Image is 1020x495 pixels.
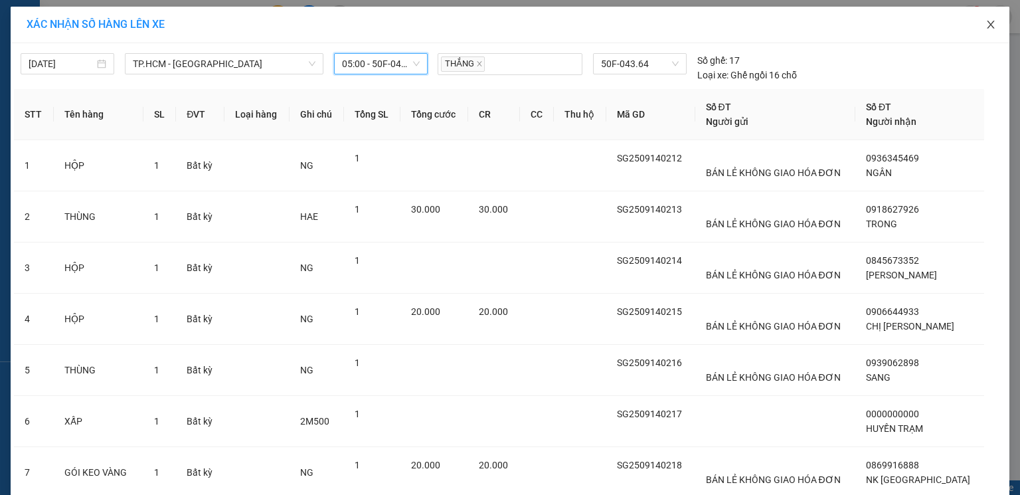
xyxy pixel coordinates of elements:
[441,56,485,72] span: THẮNG
[300,365,313,375] span: NG
[601,54,678,74] span: 50F-043.64
[355,357,360,368] span: 1
[133,54,315,74] span: TP.HCM - Vĩnh Long
[224,89,290,140] th: Loại hàng
[706,102,731,112] span: Số ĐT
[300,467,313,478] span: NG
[706,270,841,280] span: BÁN LẺ KHÔNG GIAO HÓA ĐƠN
[14,294,54,345] td: 4
[176,345,224,396] td: Bất kỳ
[617,153,682,163] span: SG2509140212
[176,294,224,345] td: Bất kỳ
[300,262,313,273] span: NG
[985,19,996,30] span: close
[176,89,224,140] th: ĐVT
[706,219,841,229] span: BÁN LẺ KHÔNG GIAO HÓA ĐƠN
[479,204,508,215] span: 30.000
[697,68,728,82] span: Loại xe:
[606,89,695,140] th: Mã GD
[468,89,520,140] th: CR
[866,116,916,127] span: Người nhận
[866,474,970,485] span: NK [GEOGRAPHIC_DATA]
[479,306,508,317] span: 20.000
[154,211,159,222] span: 1
[54,89,144,140] th: Tên hàng
[866,409,919,419] span: 0000000000
[866,460,919,470] span: 0869916888
[617,460,682,470] span: SG2509140218
[300,314,313,324] span: NG
[308,60,316,68] span: down
[355,153,360,163] span: 1
[411,460,440,470] span: 20.000
[706,474,841,485] span: BÁN LẺ KHÔNG GIAO HÓA ĐƠN
[866,306,919,317] span: 0906644933
[972,7,1009,44] button: Close
[14,243,54,294] td: 3
[697,53,727,68] span: Số ghế:
[300,211,318,222] span: HAE
[355,409,360,419] span: 1
[154,365,159,375] span: 1
[154,314,159,324] span: 1
[54,191,144,243] td: THÙNG
[866,357,919,368] span: 0939062898
[706,321,841,332] span: BÁN LẺ KHÔNG GIAO HÓA ĐƠN
[355,204,360,215] span: 1
[520,89,554,140] th: CC
[14,396,54,447] td: 6
[355,306,360,317] span: 1
[476,60,483,67] span: close
[300,416,329,427] span: 2M500
[355,255,360,266] span: 1
[176,191,224,243] td: Bất kỳ
[154,416,159,427] span: 1
[54,140,144,191] td: HỘP
[411,204,440,215] span: 30.000
[866,167,892,178] span: NGÂN
[344,89,400,140] th: Tổng SL
[706,116,748,127] span: Người gửi
[290,89,344,140] th: Ghi chú
[866,372,891,383] span: SANG
[697,53,740,68] div: 17
[342,54,420,74] span: 05:00 - 50F-043.64
[617,306,682,317] span: SG2509140215
[14,89,54,140] th: STT
[14,191,54,243] td: 2
[29,56,94,71] input: 15/09/2025
[355,460,360,470] span: 1
[866,270,937,280] span: [PERSON_NAME]
[617,255,682,266] span: SG2509140214
[154,160,159,171] span: 1
[154,467,159,478] span: 1
[54,396,144,447] td: XẤP
[176,140,224,191] td: Bất kỳ
[14,140,54,191] td: 1
[176,243,224,294] td: Bất kỳ
[300,160,313,171] span: NG
[27,18,165,31] span: XÁC NHẬN SỐ HÀNG LÊN XE
[866,204,919,215] span: 0918627926
[411,306,440,317] span: 20.000
[866,102,891,112] span: Số ĐT
[866,153,919,163] span: 0936345469
[617,409,682,419] span: SG2509140217
[617,357,682,368] span: SG2509140216
[554,89,606,140] th: Thu hộ
[866,423,923,434] span: HUYỀN TRẠM
[866,255,919,266] span: 0845673352
[479,460,508,470] span: 20.000
[697,68,797,82] div: Ghế ngồi 16 chỗ
[54,243,144,294] td: HỘP
[400,89,468,140] th: Tổng cước
[154,262,159,273] span: 1
[143,89,176,140] th: SL
[706,167,841,178] span: BÁN LẺ KHÔNG GIAO HÓA ĐƠN
[617,204,682,215] span: SG2509140213
[176,396,224,447] td: Bất kỳ
[14,345,54,396] td: 5
[866,321,954,332] span: CHỊ [PERSON_NAME]
[706,372,841,383] span: BÁN LẺ KHÔNG GIAO HÓA ĐƠN
[54,345,144,396] td: THÙNG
